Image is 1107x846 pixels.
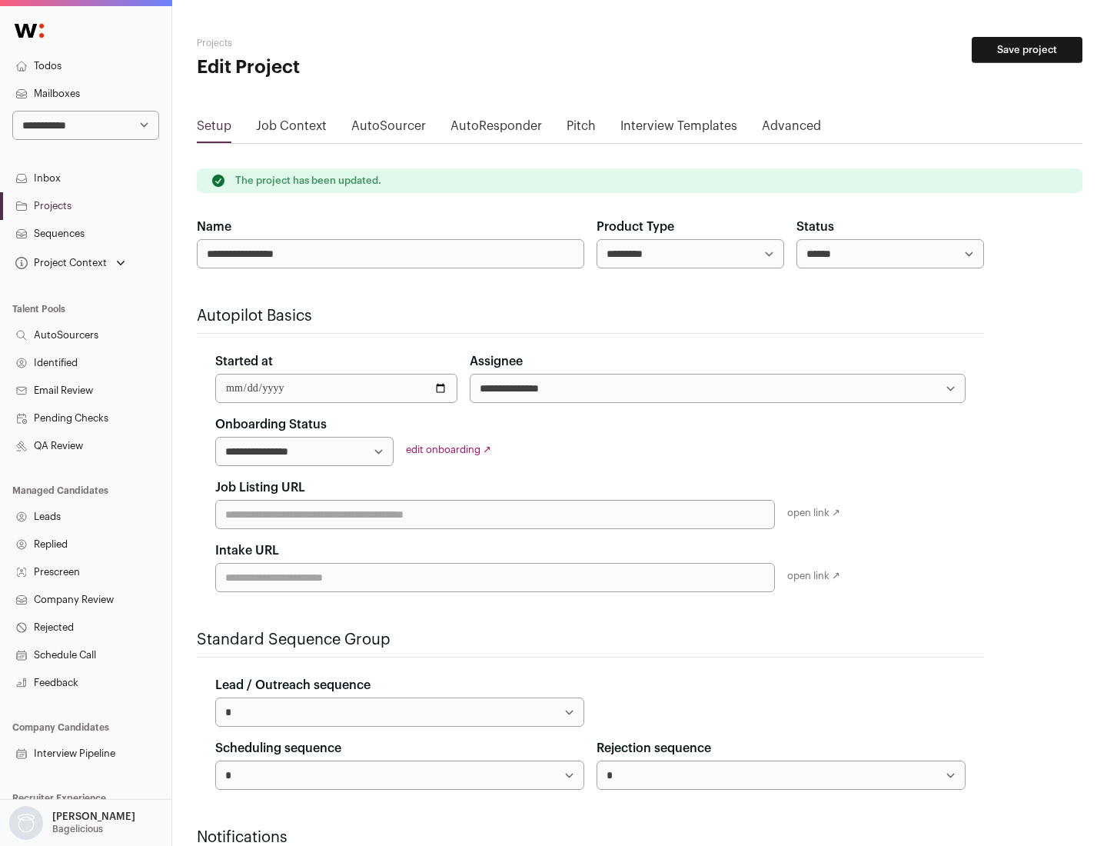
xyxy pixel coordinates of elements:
button: Open dropdown [12,252,128,274]
label: Rejection sequence [597,739,711,758]
h2: Projects [197,37,492,49]
a: AutoSourcer [351,117,426,142]
a: Advanced [762,117,821,142]
label: Lead / Outreach sequence [215,676,371,694]
p: [PERSON_NAME] [52,811,135,823]
button: Open dropdown [6,806,138,840]
a: AutoResponder [450,117,542,142]
label: Product Type [597,218,674,236]
h1: Edit Project [197,55,492,80]
a: Interview Templates [620,117,737,142]
label: Onboarding Status [215,415,327,434]
a: Job Context [256,117,327,142]
p: The project has been updated. [235,175,381,187]
label: Scheduling sequence [215,739,341,758]
label: Name [197,218,231,236]
label: Status [796,218,834,236]
h2: Standard Sequence Group [197,629,984,651]
a: Pitch [567,117,596,142]
label: Assignee [470,352,523,371]
img: nopic.png [9,806,43,840]
div: Project Context [12,257,107,269]
button: Save project [972,37,1082,63]
img: Wellfound [6,15,52,46]
label: Intake URL [215,541,279,560]
p: Bagelicious [52,823,103,835]
h2: Autopilot Basics [197,305,984,327]
a: Setup [197,117,231,142]
a: edit onboarding ↗ [406,445,491,455]
label: Job Listing URL [215,478,305,497]
label: Started at [215,352,273,371]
